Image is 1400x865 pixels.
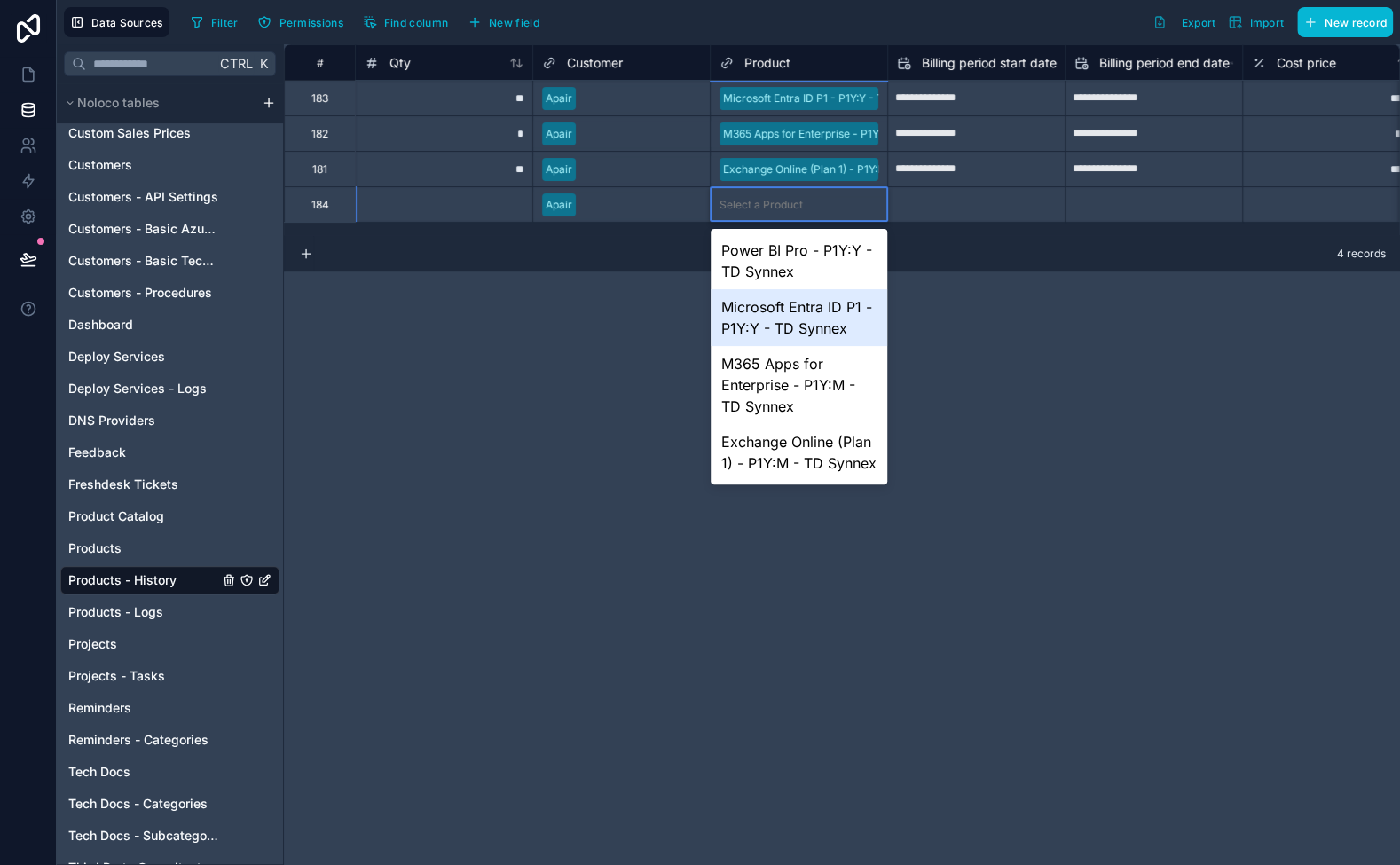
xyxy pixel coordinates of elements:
[711,346,887,424] div: M365 Apps for Enterprise - P1Y:M - TD Synnex
[922,54,1057,72] span: Billing period start date
[298,56,342,69] div: #
[1099,54,1230,72] span: Billing period end date
[546,126,572,142] div: Apair
[311,127,328,141] div: 182
[711,424,887,481] div: Exchange Online (Plan 1) - P1Y:M - TD Synnex
[251,9,349,35] button: Permissions
[1337,247,1386,261] span: 4 records
[279,16,342,29] span: Permissions
[546,161,572,177] div: Apair
[389,54,411,72] span: Qty
[723,90,932,106] div: Microsoft Entra ID P1 - P1Y:Y - TD Synnex
[1277,54,1336,72] span: Cost price
[461,9,546,35] button: New field
[744,54,790,72] span: Product
[489,16,539,29] span: New field
[723,126,957,142] div: M365 Apps for Enterprise - P1Y:M - TD Synnex
[218,52,255,75] span: Ctrl
[567,54,623,72] span: Customer
[312,162,327,177] div: 181
[720,198,803,212] div: Select a Product
[257,58,270,70] span: K
[546,197,572,213] div: Apair
[211,16,239,29] span: Filter
[1181,16,1215,29] span: Export
[1325,16,1387,29] span: New record
[184,9,245,35] button: Filter
[357,9,454,35] button: Find column
[1249,16,1284,29] span: Import
[1222,7,1290,37] button: Import
[1146,7,1222,37] button: Export
[311,198,329,212] div: 184
[1297,7,1393,37] button: New record
[311,91,328,106] div: 183
[546,90,572,106] div: Apair
[91,16,163,29] span: Data Sources
[723,161,954,177] div: Exchange Online (Plan 1) - P1Y:M - TD Synnex
[384,16,448,29] span: Find column
[711,232,887,289] div: Power BI Pro - P1Y:Y - TD Synnex
[64,7,169,37] button: Data Sources
[1290,7,1393,37] a: New record
[251,9,356,35] a: Permissions
[711,289,887,346] div: Microsoft Entra ID P1 - P1Y:Y - TD Synnex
